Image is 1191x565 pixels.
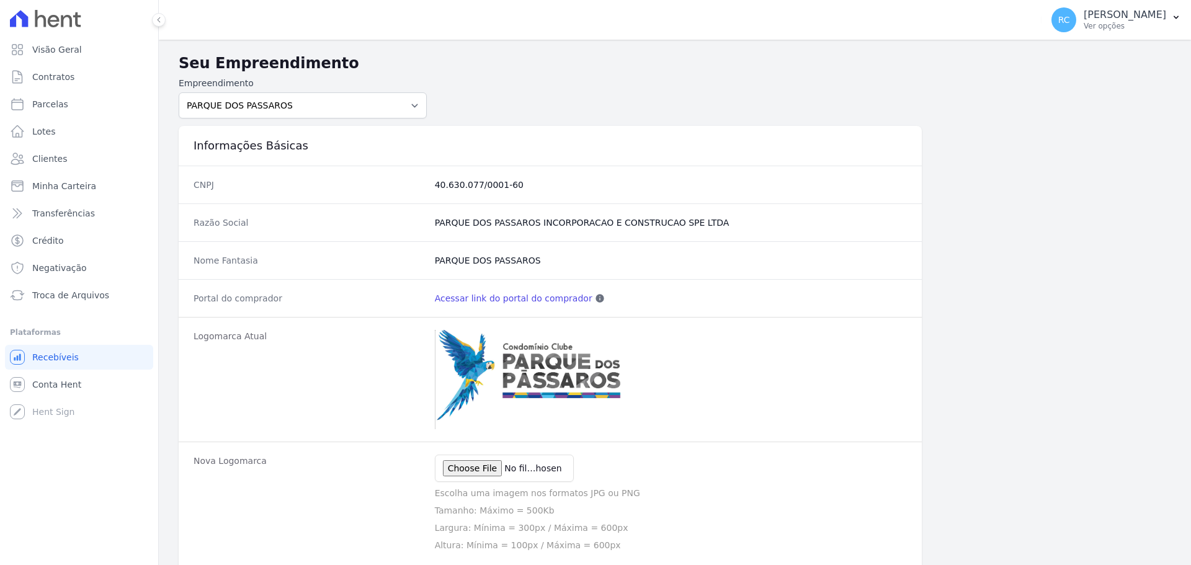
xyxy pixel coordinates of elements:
[10,325,148,340] div: Plataformas
[5,174,153,198] a: Minha Carteira
[32,289,109,301] span: Troca de Arquivos
[5,372,153,397] a: Conta Hent
[5,65,153,89] a: Contratos
[179,77,427,90] label: Empreendimento
[435,330,633,429] img: Captura%20de%20tela%202025-06-03%20144358.jpg
[1058,16,1070,24] span: RC
[1042,2,1191,37] button: RC [PERSON_NAME] Ver opções
[435,504,907,517] p: Tamanho: Máximo = 500Kb
[32,180,96,192] span: Minha Carteira
[435,179,907,191] dd: 40.630.077/0001-60
[32,43,82,56] span: Visão Geral
[5,146,153,171] a: Clientes
[5,283,153,308] a: Troca de Arquivos
[435,522,907,534] p: Largura: Mínima = 300px / Máxima = 600px
[1084,21,1166,31] p: Ver opções
[32,207,95,220] span: Transferências
[5,345,153,370] a: Recebíveis
[435,216,907,229] dd: PARQUE DOS PASSAROS INCORPORACAO E CONSTRUCAO SPE LTDA
[5,201,153,226] a: Transferências
[194,216,425,229] dt: Razão Social
[194,254,425,267] dt: Nome Fantasia
[5,92,153,117] a: Parcelas
[194,138,907,153] h3: Informações Básicas
[194,292,425,305] dt: Portal do comprador
[32,71,74,83] span: Contratos
[435,487,907,499] p: Escolha uma imagem nos formatos JPG ou PNG
[1084,9,1166,21] p: [PERSON_NAME]
[194,330,425,429] dt: Logomarca Atual
[179,52,1171,74] h2: Seu Empreendimento
[435,254,907,267] dd: PARQUE DOS PASSAROS
[32,234,64,247] span: Crédito
[32,153,67,165] span: Clientes
[32,262,87,274] span: Negativação
[32,378,81,391] span: Conta Hent
[435,292,592,305] a: Acessar link do portal do comprador
[32,351,79,363] span: Recebíveis
[5,256,153,280] a: Negativação
[194,455,425,551] dt: Nova Logomarca
[435,539,907,551] p: Altura: Mínima = 100px / Máxima = 600px
[5,37,153,62] a: Visão Geral
[32,98,68,110] span: Parcelas
[5,228,153,253] a: Crédito
[5,119,153,144] a: Lotes
[32,125,56,138] span: Lotes
[194,179,425,191] dt: CNPJ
